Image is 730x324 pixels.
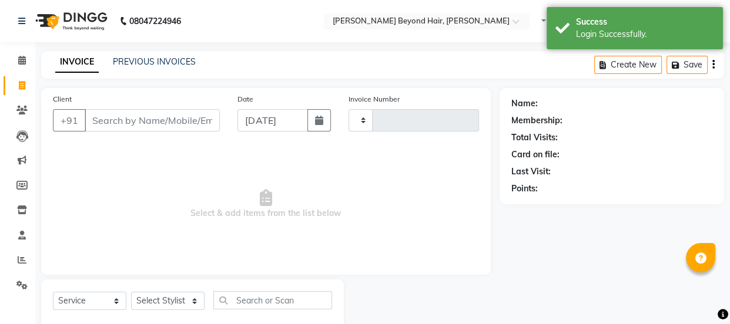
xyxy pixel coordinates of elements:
[511,114,562,127] div: Membership:
[349,94,400,104] label: Invoice Number
[129,5,181,38] b: 08047224946
[511,148,560,161] div: Card on file:
[53,146,479,263] span: Select & add items from the list below
[511,166,551,178] div: Last Visit:
[55,52,99,73] a: INVOICE
[576,28,714,41] div: Login Successfully.
[667,56,708,74] button: Save
[594,56,662,74] button: Create New
[511,131,558,144] div: Total Visits:
[511,97,538,110] div: Name:
[85,109,220,131] input: Search by Name/Mobile/Email/Code
[213,291,332,309] input: Search or Scan
[576,16,714,28] div: Success
[30,5,110,38] img: logo
[53,94,72,104] label: Client
[113,56,196,67] a: PREVIOUS INVOICES
[53,109,86,131] button: +91
[511,183,538,195] div: Points:
[237,94,253,104] label: Date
